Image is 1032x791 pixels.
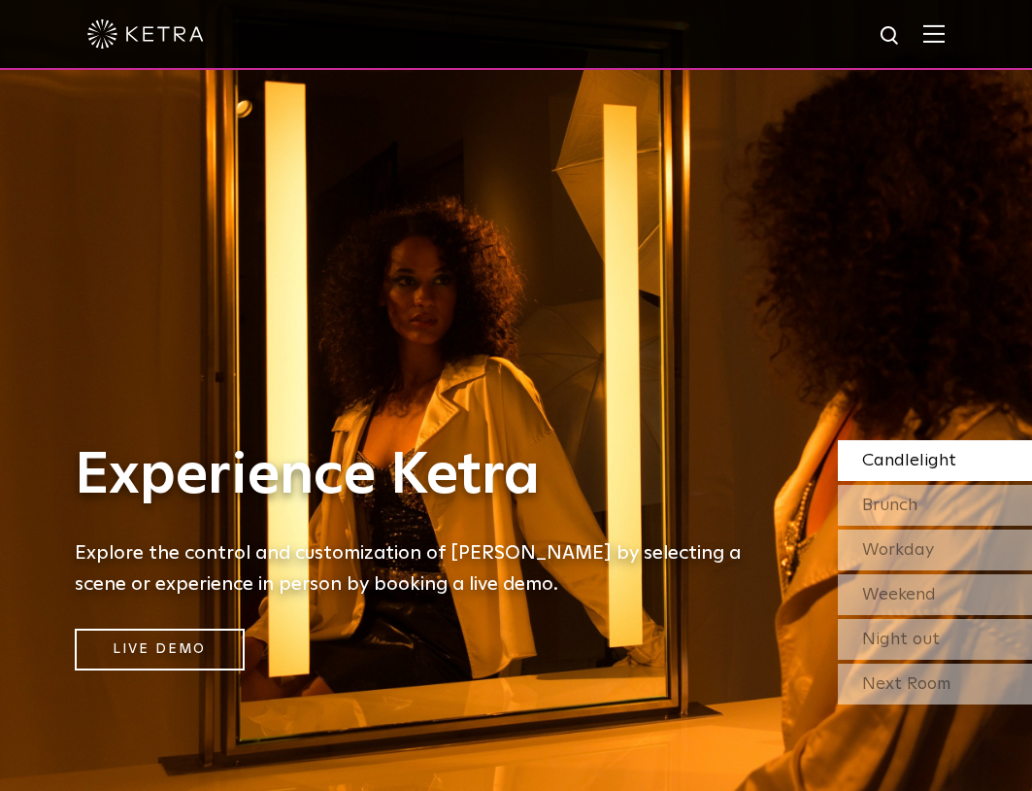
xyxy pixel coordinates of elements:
[862,586,936,603] span: Weekend
[923,24,945,43] img: Hamburger%20Nav.svg
[75,629,245,671] a: Live Demo
[862,631,940,648] span: Night out
[75,537,764,600] h5: Explore the control and customization of [PERSON_NAME] by selecting a scene or experience in pers...
[862,452,956,469] span: Candlelight
[75,444,764,508] h1: Experience Ketra
[87,19,204,49] img: ketra-logo-2019-white
[862,497,917,514] span: Brunch
[862,541,934,559] span: Workday
[838,664,1032,705] div: Next Room
[879,24,903,49] img: search icon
